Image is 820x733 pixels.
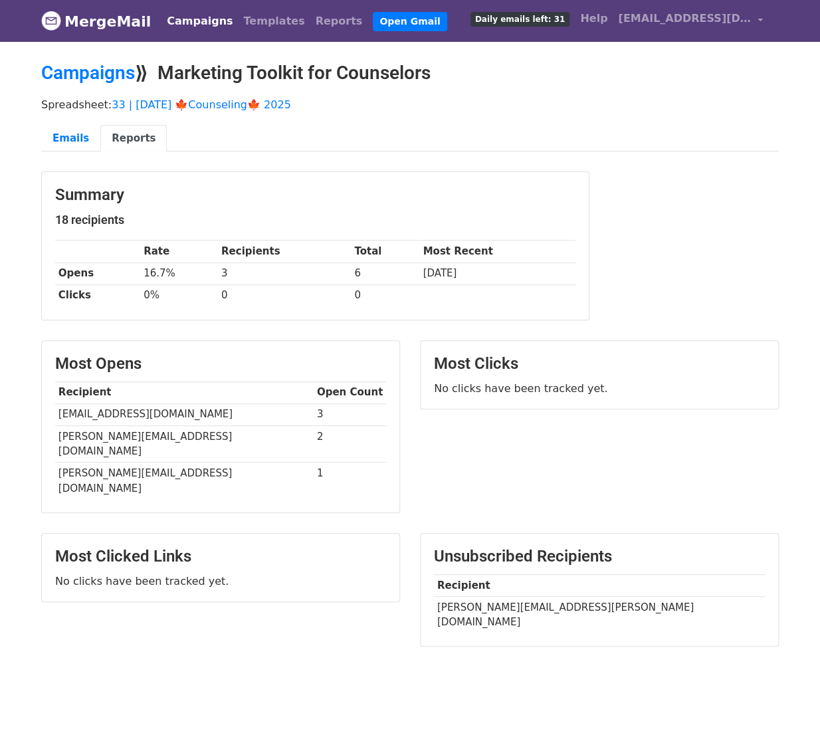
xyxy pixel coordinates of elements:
td: [DATE] [420,262,575,284]
h3: Most Clicked Links [55,547,386,566]
a: Reports [100,125,167,152]
a: [EMAIL_ADDRESS][DOMAIN_NAME] [613,5,768,37]
td: 1 [314,463,386,499]
a: Emails [41,125,100,152]
td: 0% [140,284,218,306]
h5: 18 recipients [55,213,575,227]
h3: Most Opens [55,354,386,373]
th: Rate [140,241,218,262]
th: Recipient [55,381,314,403]
iframe: Chat Widget [754,669,820,733]
a: Daily emails left: 31 [465,5,575,32]
th: Most Recent [420,241,575,262]
td: [PERSON_NAME][EMAIL_ADDRESS][DOMAIN_NAME] [55,425,314,463]
td: 3 [314,403,386,425]
th: Open Count [314,381,386,403]
h3: Summary [55,185,575,205]
h3: Most Clicks [434,354,765,373]
th: Total [351,241,419,262]
td: 6 [351,262,419,284]
td: [PERSON_NAME][EMAIL_ADDRESS][DOMAIN_NAME] [55,463,314,499]
th: Recipients [218,241,351,262]
td: 0 [351,284,419,306]
h2: ⟫ Marketing Toolkit for Counselors [41,62,779,84]
img: MergeMail logo [41,11,61,31]
a: Reports [310,8,368,35]
th: Recipient [434,574,765,596]
th: Clicks [55,284,140,306]
td: 3 [218,262,351,284]
td: [EMAIL_ADDRESS][DOMAIN_NAME] [55,403,314,425]
td: 0 [218,284,351,306]
td: 16.7% [140,262,218,284]
a: Campaigns [161,8,238,35]
td: [PERSON_NAME][EMAIL_ADDRESS][PERSON_NAME][DOMAIN_NAME] [434,596,765,633]
h3: Unsubscribed Recipients [434,547,765,566]
a: Campaigns [41,62,135,84]
td: 2 [314,425,386,463]
a: Templates [238,8,310,35]
a: 33 | [DATE] 🍁Counseling🍁 2025 [112,98,291,111]
p: No clicks have been tracked yet. [434,381,765,395]
span: [EMAIL_ADDRESS][DOMAIN_NAME] [618,11,751,27]
p: Spreadsheet: [41,98,779,112]
p: No clicks have been tracked yet. [55,574,386,588]
a: Open Gmail [373,12,447,31]
a: Help [575,5,613,32]
span: Daily emails left: 31 [470,12,569,27]
th: Opens [55,262,140,284]
a: MergeMail [41,7,151,35]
